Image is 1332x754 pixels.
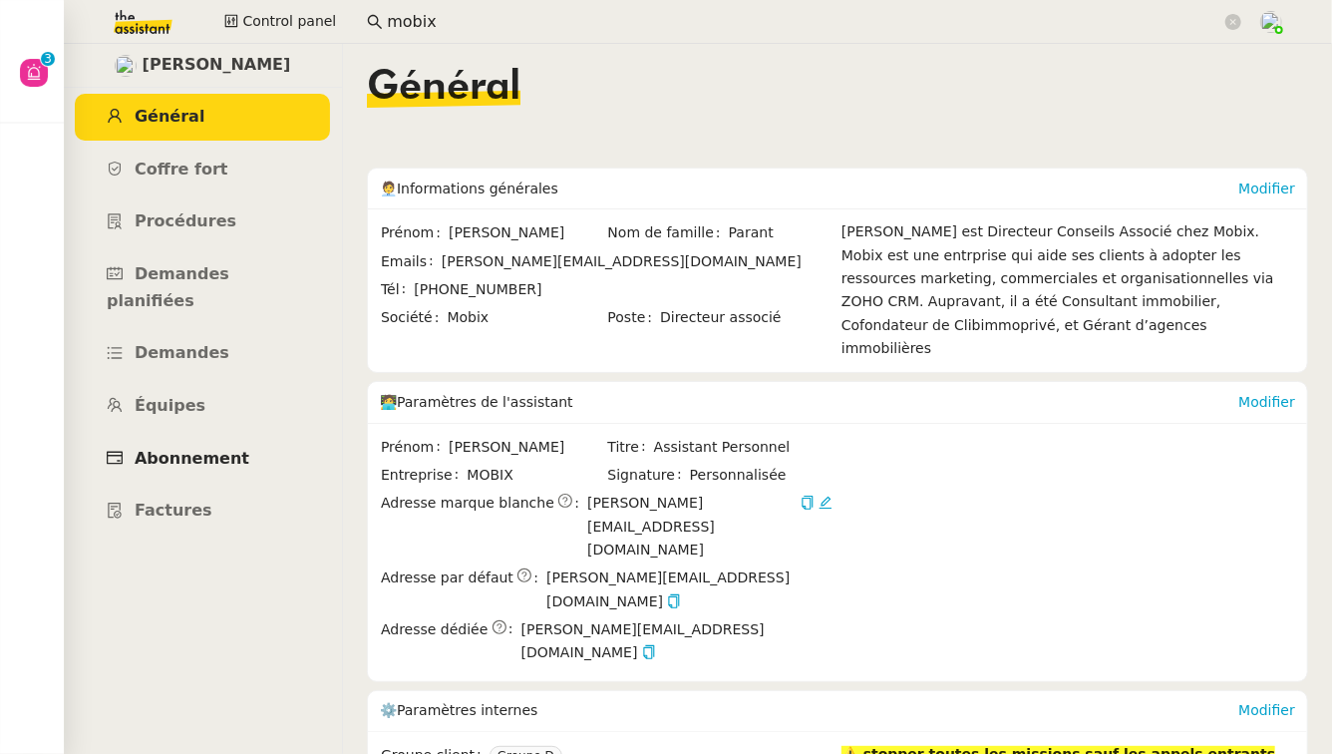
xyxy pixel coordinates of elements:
[75,383,330,430] a: Équipes
[654,436,832,459] span: Assistant Personnel
[381,221,449,244] span: Prénom
[381,278,414,301] span: Tél
[41,52,55,66] nz-badge-sup: 3
[367,68,520,108] span: Général
[608,306,661,329] span: Poste
[397,394,573,410] span: Paramètres de l'assistant
[841,220,1295,360] div: [PERSON_NAME] est Directeur Conseils Associé chez Mobix. Mobix est une entrprise qui aide ses cli...
[397,181,558,196] span: Informations générales
[75,330,330,377] a: Demandes
[135,449,249,468] span: Abonnement
[380,691,1238,731] div: ⚙️
[135,107,204,126] span: Général
[729,221,832,244] span: Parant
[107,264,229,310] span: Demandes planifiées
[380,382,1238,422] div: 🧑‍💻
[467,464,605,487] span: MOBIX
[387,9,1221,36] input: Rechercher
[380,169,1238,208] div: 🧑‍💼
[397,702,537,718] span: Paramètres internes
[115,55,137,77] img: users%2FW4OQjB9BRtYK2an7yusO0WsYLsD3%2Favatar%2F28027066-518b-424c-8476-65f2e549ac29
[1238,394,1295,410] a: Modifier
[442,253,802,269] span: [PERSON_NAME][EMAIL_ADDRESS][DOMAIN_NAME]
[143,52,291,79] span: [PERSON_NAME]
[1260,11,1282,33] img: users%2FPPrFYTsEAUgQy5cK5MCpqKbOX8K2%2Favatar%2FCapture%20d%E2%80%99e%CC%81cran%202023-06-05%20a%...
[75,436,330,483] a: Abonnement
[212,8,348,36] button: Control panel
[135,396,205,415] span: Équipes
[75,94,330,141] a: Général
[608,436,654,459] span: Titre
[447,306,605,329] span: Mobix
[546,566,832,613] span: [PERSON_NAME][EMAIL_ADDRESS][DOMAIN_NAME]
[608,221,729,244] span: Nom de famille
[75,198,330,245] a: Procédures
[1238,181,1295,196] a: Modifier
[1238,702,1295,718] a: Modifier
[381,618,488,641] span: Adresse dédiée
[381,492,554,515] span: Adresse marque blanche
[44,52,52,70] p: 3
[135,160,228,179] span: Coffre fort
[381,464,467,487] span: Entreprise
[381,436,449,459] span: Prénom
[587,492,797,562] span: [PERSON_NAME][EMAIL_ADDRESS][DOMAIN_NAME]
[660,306,832,329] span: Directeur associé
[135,343,229,362] span: Demandes
[608,464,690,487] span: Signature
[381,566,513,589] span: Adresse par défaut
[414,281,541,297] span: [PHONE_NUMBER]
[135,501,212,520] span: Factures
[242,10,336,33] span: Control panel
[381,250,442,273] span: Emails
[135,211,236,230] span: Procédures
[449,436,605,459] span: [PERSON_NAME]
[449,221,605,244] span: [PERSON_NAME]
[690,464,787,487] span: Personnalisée
[381,306,447,329] span: Société
[75,147,330,193] a: Coffre fort
[75,251,330,324] a: Demandes planifiées
[521,618,832,665] span: [PERSON_NAME][EMAIL_ADDRESS][DOMAIN_NAME]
